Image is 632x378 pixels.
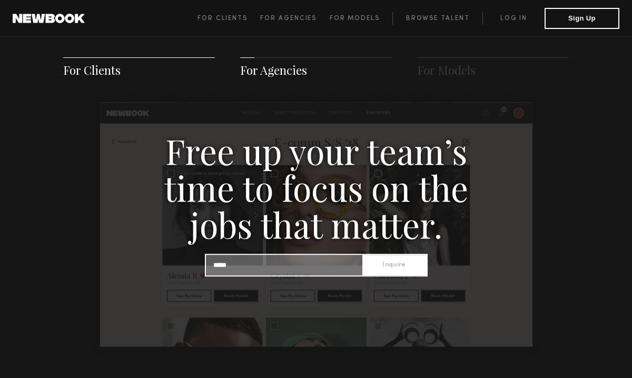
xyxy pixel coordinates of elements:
[260,15,317,22] span: For Agencies
[330,12,393,25] a: For Models
[240,62,307,78] a: For Agencies
[545,8,619,29] button: Sign Up
[134,132,498,243] h3: Free up your team’s time to focus on the jobs that matter.
[330,15,380,22] span: For Models
[197,15,248,22] span: For Clients
[417,62,476,78] a: For Models
[63,62,121,78] a: For Clients
[392,12,482,25] a: Browse Talent
[482,12,545,25] a: Log in
[362,255,427,275] button: Inquire
[260,12,329,25] a: For Agencies
[197,12,260,25] a: For Clients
